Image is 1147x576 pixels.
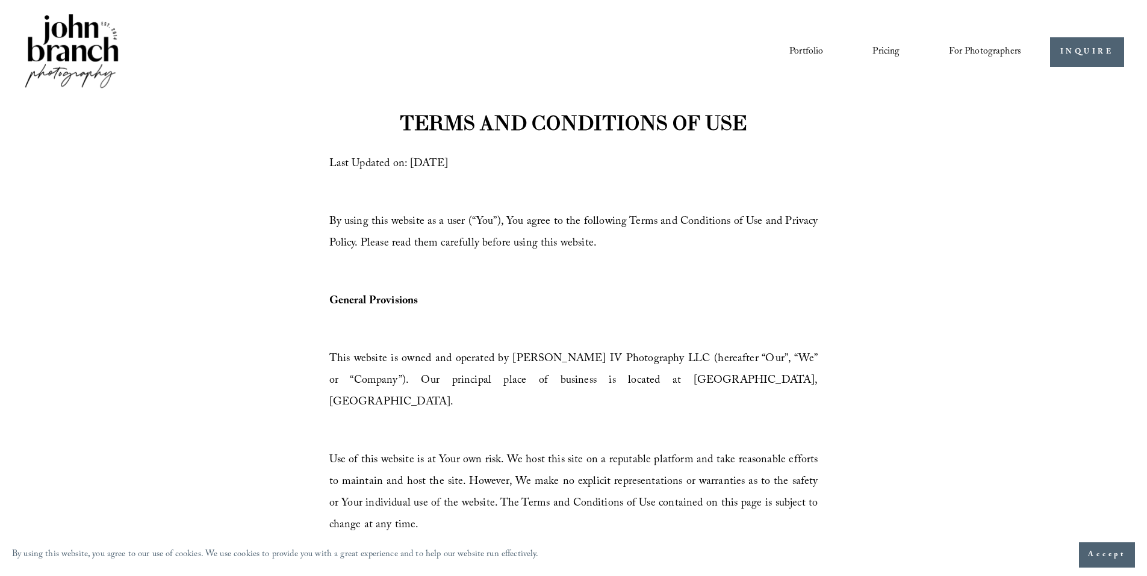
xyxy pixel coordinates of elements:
[329,293,418,311] strong: General Provisions
[329,155,449,174] span: Last Updated on: [DATE]
[1088,549,1126,561] span: Accept
[329,451,818,535] span: Use of this website is at Your own risk. We host this site on a reputable platform and take reaso...
[789,42,823,62] a: Portfolio
[400,110,747,135] strong: TERMS AND CONDITIONS OF USE
[329,350,818,412] span: This website is owned and operated by [PERSON_NAME] IV Photography LLC (hereafter “Our”, “We” or ...
[23,11,120,93] img: John Branch IV Photography
[12,547,539,564] p: By using this website, you agree to our use of cookies. We use cookies to provide you with a grea...
[1050,37,1124,67] a: INQUIRE
[329,213,818,253] span: By using this website as a user (“You”), You agree to the following Terms and Conditions of Use a...
[872,42,900,62] a: Pricing
[949,42,1021,62] a: folder dropdown
[1079,542,1135,568] button: Accept
[949,43,1021,61] span: For Photographers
